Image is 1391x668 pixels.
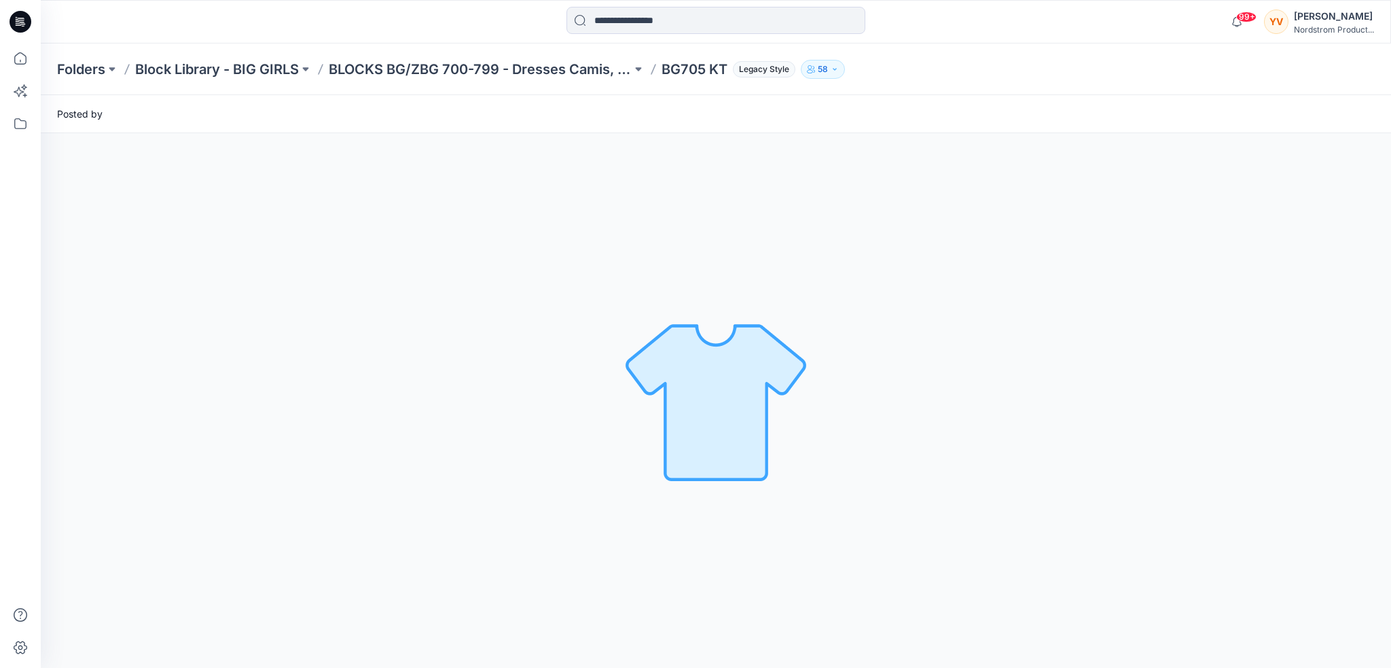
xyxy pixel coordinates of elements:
[1264,10,1288,34] div: YV
[727,60,795,79] button: Legacy Style
[621,306,811,496] img: No Outline
[801,60,845,79] button: 58
[662,60,727,79] p: BG705 KT
[733,61,795,77] span: Legacy Style
[1236,12,1257,22] span: 99+
[1294,24,1374,35] div: Nordstrom Product...
[57,60,105,79] a: Folders
[135,60,299,79] a: Block Library - BIG GIRLS
[329,60,632,79] a: BLOCKS BG/ZBG 700-799 - Dresses Camis, Gowns, Chemise
[57,107,103,121] span: Posted by
[818,62,828,77] p: 58
[1294,8,1374,24] div: [PERSON_NAME]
